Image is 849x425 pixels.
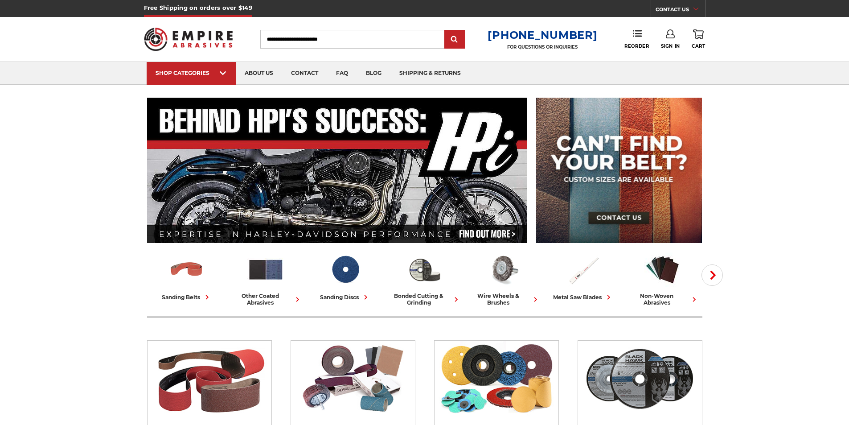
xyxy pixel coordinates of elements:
a: faq [327,62,357,85]
img: Sanding Discs [439,341,554,417]
a: [PHONE_NUMBER] [488,29,597,41]
img: Sanding Belts [152,341,267,417]
div: wire wheels & brushes [468,293,540,306]
div: sanding discs [320,293,370,302]
button: Next [701,264,723,286]
img: Sanding Belts [168,251,205,288]
a: wire wheels & brushes [468,251,540,306]
p: FOR QUESTIONS OR INQUIRIES [488,44,597,50]
div: metal saw blades [553,293,613,302]
input: Submit [446,31,463,49]
img: Metal Saw Blades [565,251,602,288]
img: Bonded Cutting & Grinding [406,251,443,288]
a: shipping & returns [390,62,470,85]
a: metal saw blades [547,251,619,302]
a: sanding discs [309,251,381,302]
a: Cart [692,29,705,49]
img: Bonded Cutting & Grinding [582,341,697,417]
a: non-woven abrasives [627,251,699,306]
a: other coated abrasives [230,251,302,306]
span: Reorder [624,43,649,49]
a: about us [236,62,282,85]
img: Wire Wheels & Brushes [485,251,522,288]
img: Other Coated Abrasives [295,341,410,417]
a: contact [282,62,327,85]
span: Sign In [661,43,680,49]
div: SHOP CATEGORIES [156,70,227,76]
img: Banner for an interview featuring Horsepower Inc who makes Harley performance upgrades featured o... [147,98,527,243]
img: promo banner for custom belts. [536,98,702,243]
a: sanding belts [151,251,223,302]
div: non-woven abrasives [627,293,699,306]
div: bonded cutting & grinding [389,293,461,306]
div: other coated abrasives [230,293,302,306]
a: CONTACT US [656,4,705,17]
img: Empire Abrasives [144,22,233,57]
a: blog [357,62,390,85]
a: Reorder [624,29,649,49]
span: Cart [692,43,705,49]
div: sanding belts [162,293,212,302]
img: Non-woven Abrasives [644,251,681,288]
a: bonded cutting & grinding [389,251,461,306]
img: Other Coated Abrasives [247,251,284,288]
img: Sanding Discs [327,251,364,288]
